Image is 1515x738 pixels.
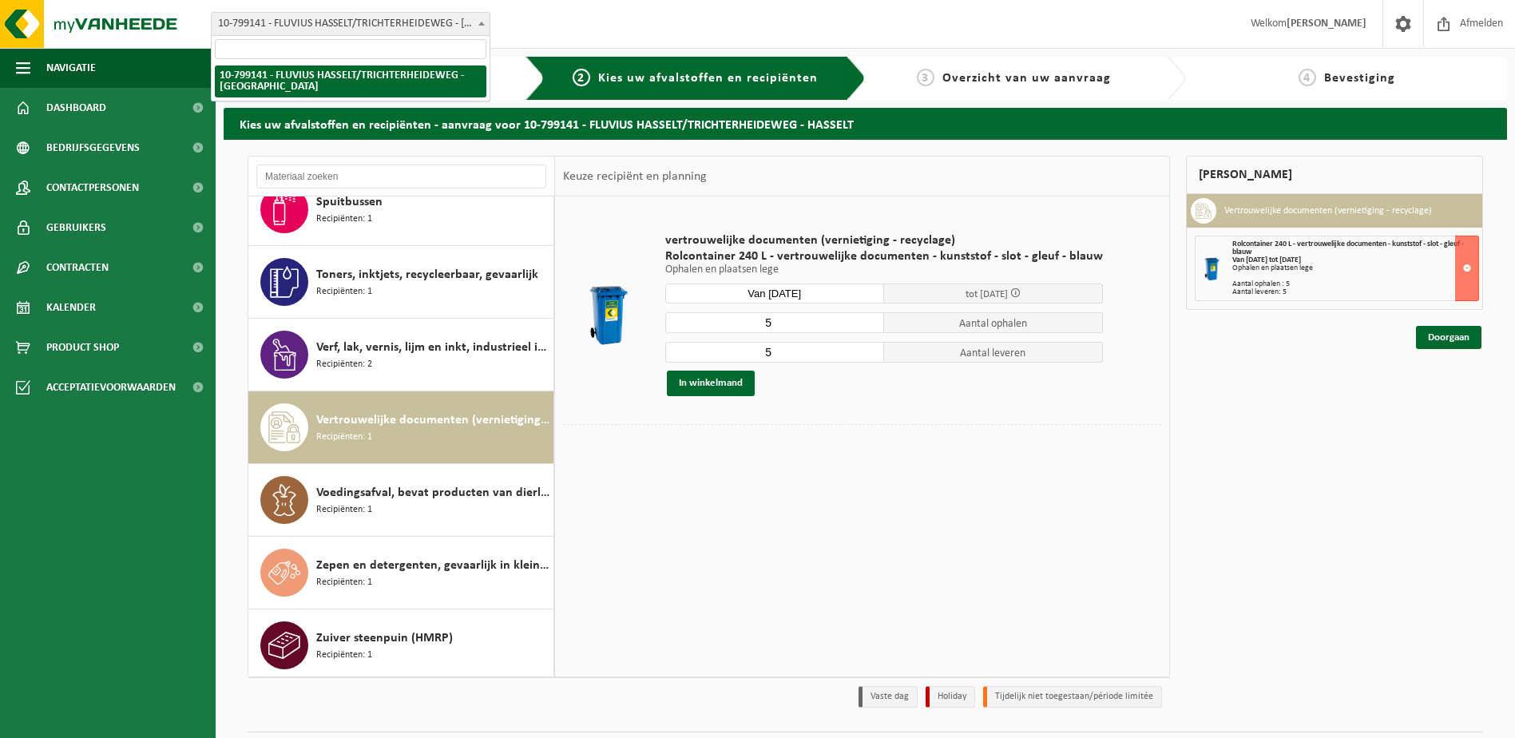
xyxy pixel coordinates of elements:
[316,265,538,284] span: Toners, inktjets, recycleerbaar, gevaarlijk
[926,686,975,708] li: Holiday
[859,686,918,708] li: Vaste dag
[248,173,554,246] button: Spuitbussen Recipiënten: 1
[46,248,109,288] span: Contracten
[224,108,1507,139] h2: Kies uw afvalstoffen en recipiënten - aanvraag voor 10-799141 - FLUVIUS HASSELT/TRICHTERHEIDEWEG ...
[212,13,490,35] span: 10-799141 - FLUVIUS HASSELT/TRICHTERHEIDEWEG - HASSELT
[1224,198,1432,224] h3: Vertrouwelijke documenten (vernietiging - recyclage)
[884,342,1103,363] span: Aantal leveren
[316,629,453,648] span: Zuiver steenpuin (HMRP)
[598,72,818,85] span: Kies uw afvalstoffen en recipiënten
[248,246,554,319] button: Toners, inktjets, recycleerbaar, gevaarlijk Recipiënten: 1
[665,284,884,304] input: Selecteer datum
[46,367,176,407] span: Acceptatievoorwaarden
[573,69,590,86] span: 2
[316,338,549,357] span: Verf, lak, vernis, lijm en inkt, industrieel in kleinverpakking
[316,648,372,663] span: Recipiënten: 1
[46,128,140,168] span: Bedrijfsgegevens
[316,411,549,430] span: Vertrouwelijke documenten (vernietiging - recyclage)
[316,212,372,227] span: Recipiënten: 1
[248,609,554,681] button: Zuiver steenpuin (HMRP) Recipiënten: 1
[1232,264,1478,272] div: Ophalen en plaatsen lege
[1186,156,1483,194] div: [PERSON_NAME]
[983,686,1162,708] li: Tijdelijk niet toegestaan/période limitée
[256,165,546,188] input: Materiaal zoeken
[316,192,383,212] span: Spuitbussen
[316,575,372,590] span: Recipiënten: 1
[1232,280,1478,288] div: Aantal ophalen : 5
[1287,18,1366,30] strong: [PERSON_NAME]
[46,48,96,88] span: Navigatie
[1299,69,1316,86] span: 4
[46,208,106,248] span: Gebruikers
[665,232,1103,248] span: vertrouwelijke documenten (vernietiging - recyclage)
[316,502,372,518] span: Recipiënten: 1
[1232,288,1478,296] div: Aantal leveren: 5
[46,327,119,367] span: Product Shop
[555,157,715,196] div: Keuze recipiënt en planning
[667,371,755,396] button: In winkelmand
[46,88,106,128] span: Dashboard
[46,288,96,327] span: Kalender
[248,391,554,464] button: Vertrouwelijke documenten (vernietiging - recyclage) Recipiënten: 1
[884,312,1103,333] span: Aantal ophalen
[917,69,934,86] span: 3
[665,264,1103,276] p: Ophalen en plaatsen lege
[942,72,1111,85] span: Overzicht van uw aanvraag
[248,464,554,537] button: Voedingsafval, bevat producten van dierlijke oorsprong, onverpakt, categorie 3 Recipiënten: 1
[316,483,549,502] span: Voedingsafval, bevat producten van dierlijke oorsprong, onverpakt, categorie 3
[1324,72,1395,85] span: Bevestiging
[1232,240,1464,256] span: Rolcontainer 240 L - vertrouwelijke documenten - kunststof - slot - gleuf - blauw
[1232,256,1301,264] strong: Van [DATE] tot [DATE]
[316,357,372,372] span: Recipiënten: 2
[46,168,139,208] span: Contactpersonen
[665,248,1103,264] span: Rolcontainer 240 L - vertrouwelijke documenten - kunststof - slot - gleuf - blauw
[1416,326,1481,349] a: Doorgaan
[966,289,1008,300] span: tot [DATE]
[316,556,549,575] span: Zepen en detergenten, gevaarlijk in kleinverpakking
[316,284,372,300] span: Recipiënten: 1
[248,319,554,391] button: Verf, lak, vernis, lijm en inkt, industrieel in kleinverpakking Recipiënten: 2
[248,537,554,609] button: Zepen en detergenten, gevaarlijk in kleinverpakking Recipiënten: 1
[211,12,490,36] span: 10-799141 - FLUVIUS HASSELT/TRICHTERHEIDEWEG - HASSELT
[215,65,486,97] li: 10-799141 - FLUVIUS HASSELT/TRICHTERHEIDEWEG - [GEOGRAPHIC_DATA]
[316,430,372,445] span: Recipiënten: 1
